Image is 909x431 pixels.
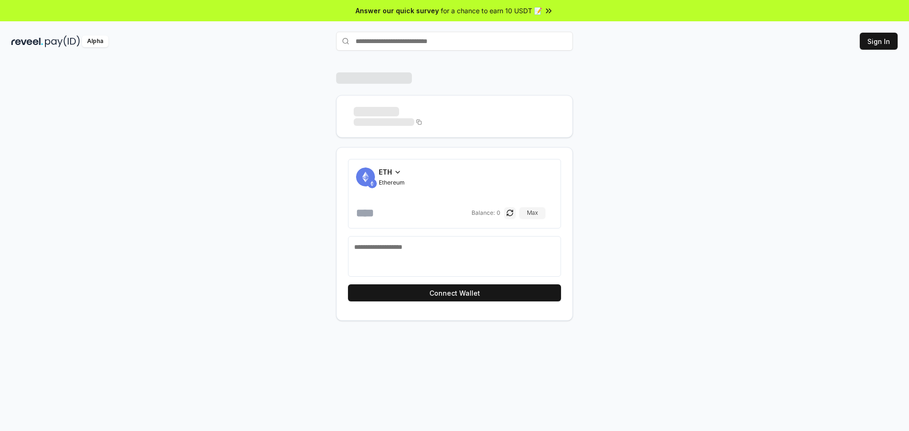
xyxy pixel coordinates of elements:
[497,209,500,217] span: 0
[441,6,542,16] span: for a chance to earn 10 USDT 📝
[11,35,43,47] img: reveel_dark
[519,207,545,219] button: Max
[45,35,80,47] img: pay_id
[860,33,898,50] button: Sign In
[348,284,561,301] button: Connect Wallet
[82,35,108,47] div: Alpha
[379,167,392,177] span: ETH
[379,179,405,186] span: Ethereum
[472,209,495,217] span: Balance:
[367,179,377,188] img: ETH.svg
[356,6,439,16] span: Answer our quick survey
